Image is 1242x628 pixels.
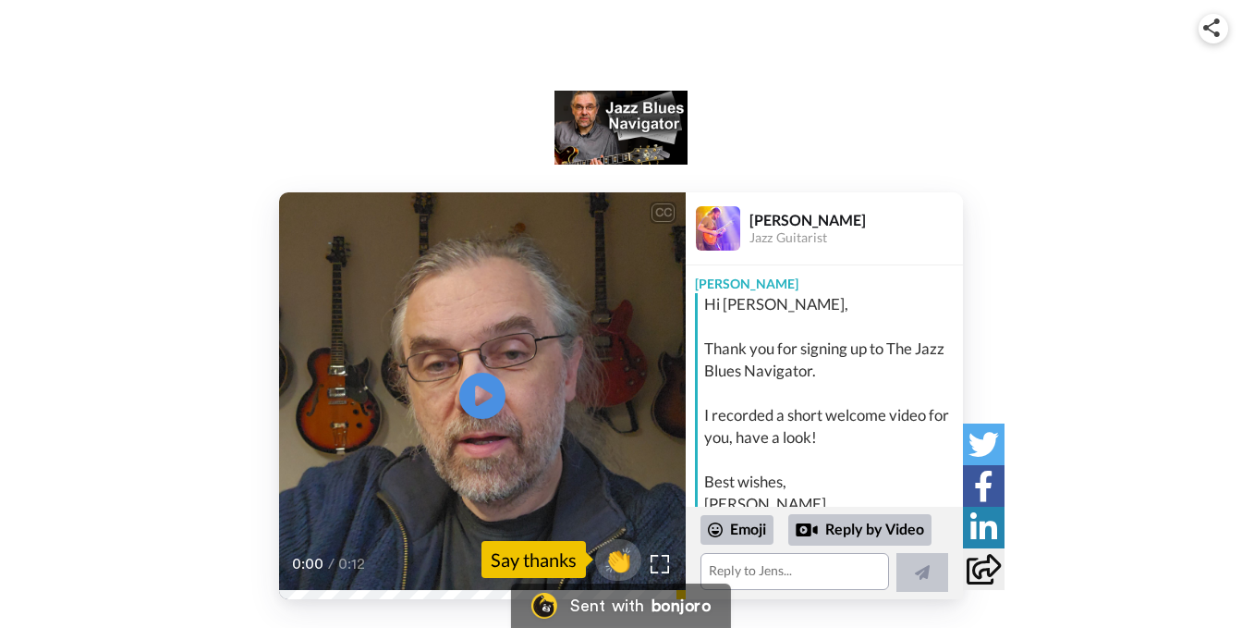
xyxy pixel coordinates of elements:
[788,514,931,546] div: Reply by Video
[749,211,962,228] div: [PERSON_NAME]
[704,293,958,515] div: Hi [PERSON_NAME], Thank you for signing up to The Jazz Blues Navigator. I recorded a short welcom...
[749,230,962,246] div: Jazz Guitarist
[796,519,818,541] div: Reply by Video
[696,206,740,251] img: Profile Image
[651,203,675,222] div: CC
[570,597,644,614] div: Sent with
[595,545,641,574] span: 👏
[328,553,335,575] span: /
[554,91,688,165] img: logo
[700,515,773,545] div: Emoji
[481,541,586,578] div: Say thanks
[1203,18,1220,37] img: ic_share.svg
[595,539,641,581] button: 👏
[338,553,371,575] span: 0:12
[531,593,557,619] img: Bonjoro Logo
[292,553,324,575] span: 0:00
[686,265,963,293] div: [PERSON_NAME]
[651,555,669,573] img: Full screen
[651,597,711,614] div: bonjoro
[511,584,731,628] a: Bonjoro LogoSent withbonjoro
